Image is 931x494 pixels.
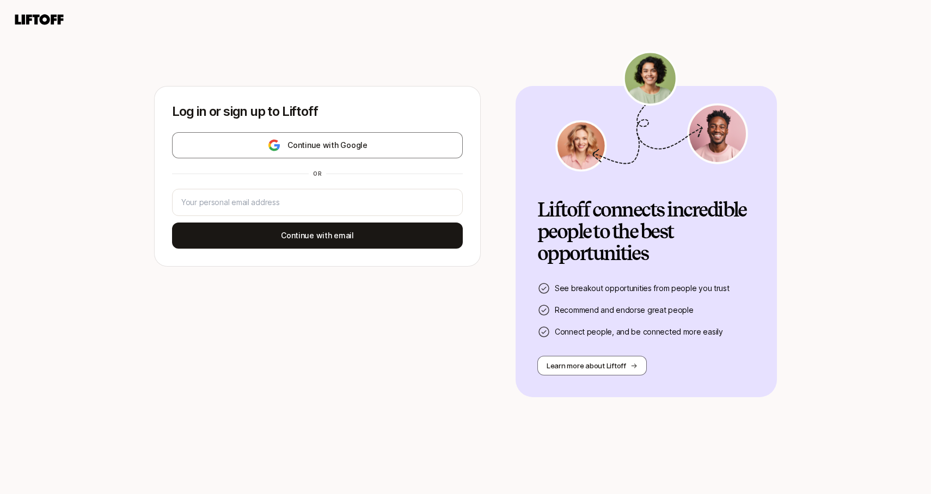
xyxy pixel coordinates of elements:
[181,196,454,209] input: Your personal email address
[172,104,463,119] p: Log in or sign up to Liftoff
[554,51,750,172] img: signup-banner
[555,304,693,317] p: Recommend and endorse great people
[267,139,281,152] img: google-logo
[555,282,730,295] p: See breakout opportunities from people you trust
[537,199,755,264] h2: Liftoff connects incredible people to the best opportunities
[172,132,463,158] button: Continue with Google
[537,356,647,375] button: Learn more about Liftoff
[172,223,463,249] button: Continue with email
[555,325,723,338] p: Connect people, and be connected more easily
[309,169,326,178] div: or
